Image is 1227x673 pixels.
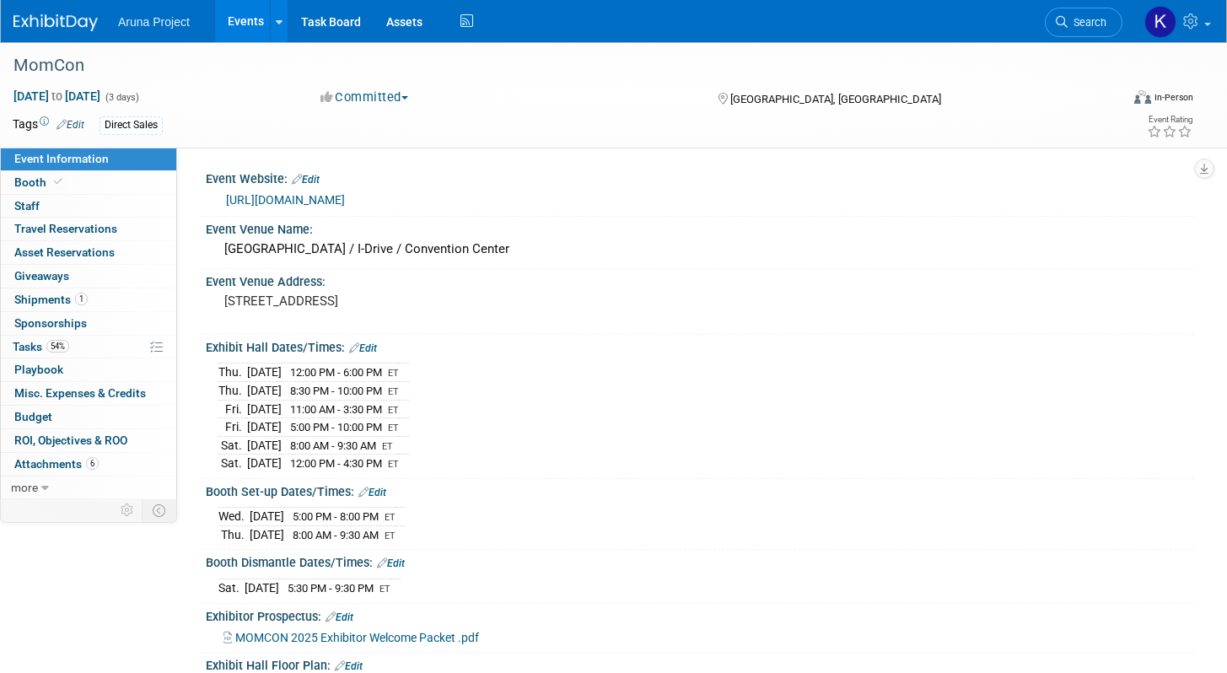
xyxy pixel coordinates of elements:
span: 1 [75,293,88,305]
td: Thu. [218,382,247,401]
td: [DATE] [245,579,279,597]
span: 8:00 AM - 9:30 AM [293,529,379,541]
span: Event Information [14,152,109,165]
span: 6 [86,457,99,470]
span: 8:30 PM - 10:00 PM [290,385,382,397]
button: Committed [315,89,415,106]
span: Search [1068,16,1106,29]
a: Edit [335,660,363,672]
span: Sponsorships [14,316,87,330]
span: Asset Reservations [14,245,115,259]
span: 8:00 AM - 9:30 AM [290,439,376,452]
div: Event Venue Address: [206,269,1193,290]
a: more [1,476,176,499]
img: Kristal Miller [1144,6,1176,38]
td: [DATE] [247,363,282,382]
div: Booth Dismantle Dates/Times: [206,550,1193,572]
a: Shipments1 [1,288,176,311]
div: Event Venue Name: [206,217,1193,238]
div: Direct Sales [100,116,163,134]
span: ET [388,459,399,470]
td: [DATE] [247,382,282,401]
span: ET [388,386,399,397]
span: ET [379,584,390,595]
span: 5:00 PM - 10:00 PM [290,421,382,433]
span: Attachments [14,457,99,471]
span: more [11,481,38,494]
span: Misc. Expenses & Credits [14,386,146,400]
td: Tags [13,116,84,135]
a: [URL][DOMAIN_NAME] [226,193,345,207]
div: Event Format [1018,88,1193,113]
span: ET [385,530,396,541]
span: [GEOGRAPHIC_DATA], [GEOGRAPHIC_DATA] [730,93,941,105]
a: Edit [57,119,84,131]
span: ET [382,441,393,452]
div: Event Rating [1147,116,1192,124]
a: Edit [358,487,386,498]
span: 12:00 PM - 6:00 PM [290,366,382,379]
span: Staff [14,199,40,213]
td: Sat. [218,436,247,455]
span: Travel Reservations [14,222,117,235]
td: [DATE] [247,400,282,418]
td: [DATE] [250,508,284,526]
a: Edit [326,611,353,623]
a: Attachments6 [1,453,176,476]
span: Aruna Project [118,15,190,29]
span: ET [388,368,399,379]
span: 5:30 PM - 9:30 PM [288,582,374,595]
a: Edit [377,557,405,569]
img: ExhibitDay [13,14,98,31]
span: Booth [14,175,66,189]
a: Edit [292,174,320,186]
a: Asset Reservations [1,241,176,264]
td: Fri. [218,418,247,437]
a: Misc. Expenses & Credits [1,382,176,405]
td: [DATE] [247,436,282,455]
td: Sat. [218,579,245,597]
span: ET [385,512,396,523]
div: [GEOGRAPHIC_DATA] / I-Drive / Convention Center [218,236,1181,262]
a: Sponsorships [1,312,176,335]
i: Booth reservation complete [54,177,62,186]
td: Wed. [218,508,250,526]
span: ET [388,405,399,416]
span: ET [388,423,399,433]
span: Tasks [13,340,69,353]
span: Budget [14,410,52,423]
span: MOMCON 2025 Exhibitor Welcome Packet .pdf [235,631,479,644]
div: Booth Set-up Dates/Times: [206,479,1193,501]
span: to [49,89,65,103]
span: ROI, Objectives & ROO [14,433,127,447]
td: [DATE] [247,418,282,437]
pre: [STREET_ADDRESS] [224,293,599,309]
td: [DATE] [247,455,282,472]
td: Fri. [218,400,247,418]
a: Tasks54% [1,336,176,358]
span: (3 days) [104,92,139,103]
td: Thu. [218,525,250,543]
span: Giveaways [14,269,69,283]
a: Search [1045,8,1122,37]
a: Staff [1,195,176,218]
a: Event Information [1,148,176,170]
a: Edit [349,342,377,354]
span: Shipments [14,293,88,306]
a: Booth [1,171,176,194]
div: Event Website: [206,166,1193,188]
span: 5:00 PM - 8:00 PM [293,510,379,523]
td: Toggle Event Tabs [143,499,177,521]
div: Exhibitor Prospectus: [206,604,1193,626]
span: Playbook [14,363,63,376]
td: Sat. [218,455,247,472]
td: [DATE] [250,525,284,543]
a: Playbook [1,358,176,381]
div: MomCon [8,51,1093,81]
a: ROI, Objectives & ROO [1,429,176,452]
a: Giveaways [1,265,176,288]
td: Thu. [218,363,247,382]
img: Format-Inperson.png [1134,90,1151,104]
span: 54% [46,340,69,353]
a: Budget [1,406,176,428]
